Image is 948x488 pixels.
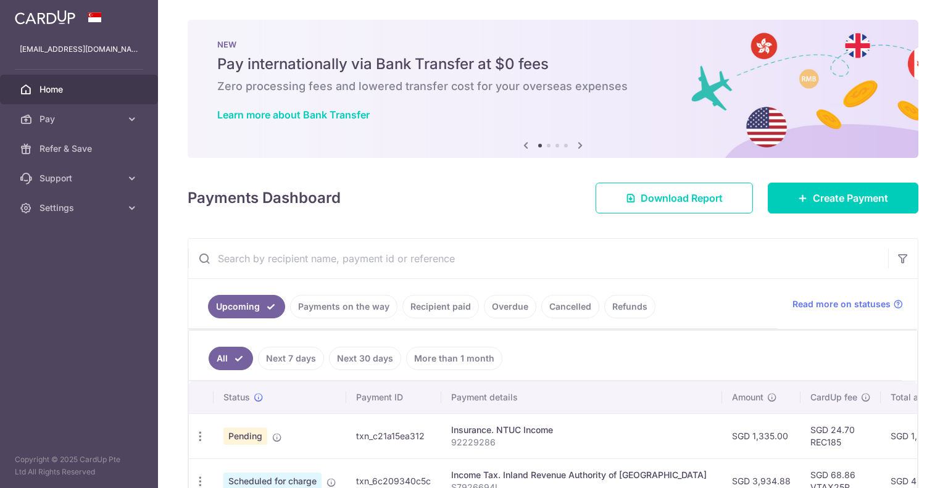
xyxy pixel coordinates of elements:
a: Download Report [596,183,753,213]
td: SGD 1,335.00 [722,413,800,458]
a: Create Payment [768,183,918,213]
a: Next 30 days [329,347,401,370]
span: Total amt. [891,391,931,403]
div: Income Tax. Inland Revenue Authority of [GEOGRAPHIC_DATA] [451,469,712,481]
a: Cancelled [541,295,599,318]
a: Next 7 days [258,347,324,370]
span: Pay [39,113,121,125]
span: Download Report [641,191,723,205]
span: CardUp fee [810,391,857,403]
span: Home [39,83,121,96]
span: Pending [223,428,267,445]
p: [EMAIL_ADDRESS][DOMAIN_NAME] [20,43,138,56]
p: 92229286 [451,436,712,449]
td: SGD 24.70 REC185 [800,413,881,458]
img: CardUp [15,10,75,25]
span: Create Payment [813,191,888,205]
span: Amount [732,391,763,403]
span: Settings [39,202,121,214]
th: Payment details [441,381,722,413]
a: Upcoming [208,295,285,318]
h5: Pay internationally via Bank Transfer at $0 fees [217,54,889,74]
th: Payment ID [346,381,441,413]
span: Status [223,391,250,403]
a: Learn more about Bank Transfer [217,109,370,121]
h4: Payments Dashboard [188,187,341,209]
a: Payments on the way [290,295,397,318]
input: Search by recipient name, payment id or reference [188,239,888,278]
div: Insurance. NTUC Income [451,424,712,436]
td: txn_c21a15ea312 [346,413,441,458]
span: Support [39,172,121,184]
a: Read more on statuses [792,298,903,310]
img: Bank transfer banner [188,20,918,158]
span: Read more on statuses [792,298,891,310]
a: All [209,347,253,370]
a: More than 1 month [406,347,502,370]
h6: Zero processing fees and lowered transfer cost for your overseas expenses [217,79,889,94]
iframe: Opens a widget where you can find more information [869,451,936,482]
a: Refunds [604,295,655,318]
a: Overdue [484,295,536,318]
p: NEW [217,39,889,49]
span: Refer & Save [39,143,121,155]
a: Recipient paid [402,295,479,318]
